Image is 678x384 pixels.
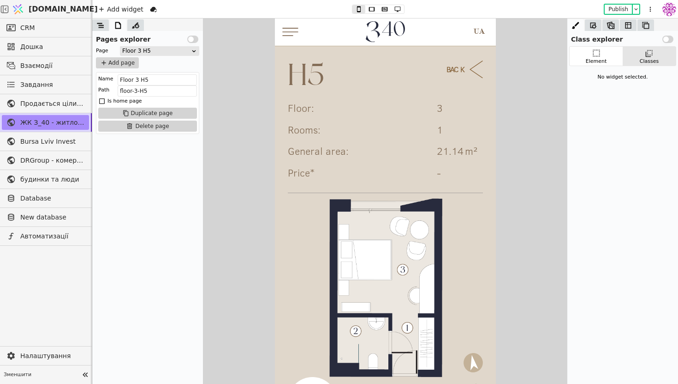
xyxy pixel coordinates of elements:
div: Add widget [96,4,146,15]
div: Page [96,46,108,55]
img: 1648592456483-new_z40_logo.svg [91,3,130,24]
img: 1611495381871-Asset-1-240.png [7,9,24,17]
span: Завдання [20,80,53,90]
div: - [162,148,208,161]
div: Element [586,58,607,66]
span: DRGroup - комерційна нерухоомість [20,156,84,165]
img: 1618517284999-compass2.svg [189,335,208,354]
button: Publish [605,5,632,14]
a: BACK [171,37,208,65]
a: Налаштування [2,348,89,363]
span: Автоматизації [20,232,84,241]
a: Автоматизації [2,229,89,244]
span: [DOMAIN_NAME] [29,4,98,15]
a: ЖК З_40 - житлова та комерційна нерухомість класу Преміум [2,115,89,130]
div: Pages explorer [92,31,203,44]
img: 137b5da8a4f5046b86490006a8dec47a [662,2,676,16]
span: Зменшити [4,371,79,379]
span: CRM [20,23,35,33]
a: Bursa Lviv Invest [2,134,89,149]
a: UA [195,5,214,22]
div: Class explorer [567,31,678,44]
span: будинки та люди [20,175,84,184]
div: Classes [640,58,659,66]
a: New database [2,210,89,225]
a: CRM [2,20,89,35]
img: 1678911666006-img-hotel-floor-3-5.png [13,179,208,359]
div: 3 [162,83,208,97]
div: Floor 3 H5 [122,46,191,55]
div: BACK [172,46,192,56]
span: Продається цілий будинок [PERSON_NAME] нерухомість [20,99,84,109]
a: будинки та люди [2,172,89,187]
span: Bursa Lviv Invest [20,137,84,146]
div: m² [190,126,202,140]
div: General area: [13,126,74,140]
button: Duplicate page [98,108,197,119]
span: New database [20,213,84,222]
div: UA [199,8,210,19]
span: Взаємодії [20,61,84,71]
div: Is home page [107,97,142,106]
div: Rooms: [13,105,59,118]
a: [DOMAIN_NAME] [9,0,92,18]
button: Add page [96,57,139,68]
a: Завдання [2,77,89,92]
div: 1 [162,105,208,118]
a: DRGroup - комерційна нерухоомість [2,153,89,168]
div: 21.14 [162,126,189,140]
div: Price* [13,148,59,161]
span: ЖК З_40 - житлова та комерційна нерухомість класу Преміум [20,118,84,128]
div: No widget selected. [569,70,676,85]
button: Delete page [98,121,197,132]
a: Продається цілий будинок [PERSON_NAME] нерухомість [2,96,89,111]
a: Дошка [2,39,89,54]
span: Database [20,194,84,203]
div: H5 [13,37,49,74]
span: Налаштування [20,351,84,361]
img: Logo [11,0,25,18]
div: Name [98,74,113,84]
div: Path [98,85,109,95]
a: Database [2,191,89,206]
div: Floor: [13,83,59,97]
a: Взаємодії [2,58,89,73]
span: Дошка [20,42,84,52]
